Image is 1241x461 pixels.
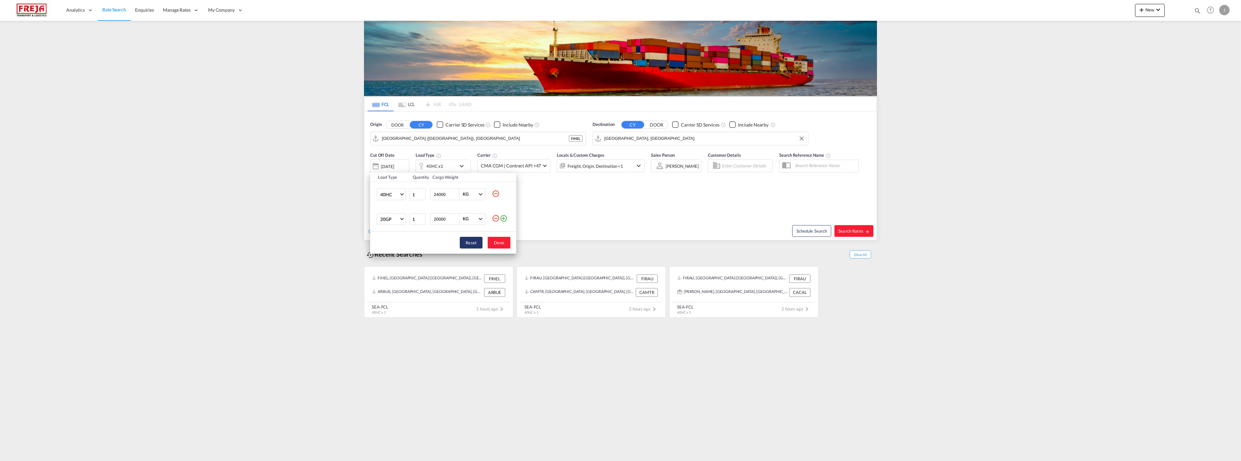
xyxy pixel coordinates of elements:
[370,173,409,182] th: Load Type
[433,213,459,224] input: Enter Weight
[409,188,426,200] input: Qty
[433,189,459,200] input: Enter Weight
[492,190,500,198] md-icon: icon-minus-circle-outline
[377,188,406,200] md-select: Choose: 40HC
[380,191,399,198] span: 40HC
[492,214,500,222] md-icon: icon-minus-circle-outline
[409,213,426,225] input: Qty
[463,216,469,221] div: KG
[500,214,508,222] md-icon: icon-plus-circle-outline
[488,237,510,249] button: Done
[409,173,429,182] th: Quantity
[463,191,469,197] div: KG
[380,216,399,223] span: 20GP
[460,237,483,249] button: Reset
[377,213,406,225] md-select: Choose: 20GP
[432,174,488,180] div: Cargo Weight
